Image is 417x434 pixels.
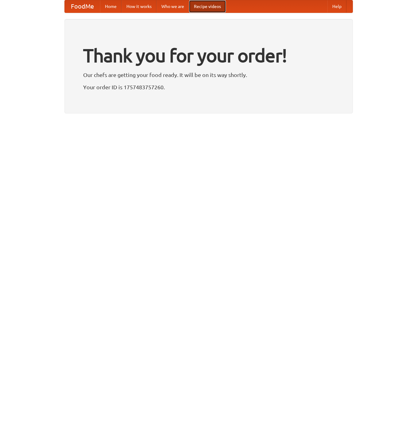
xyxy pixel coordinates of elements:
[83,41,334,70] h1: Thank you for your order!
[122,0,156,13] a: How it works
[189,0,226,13] a: Recipe videos
[156,0,189,13] a: Who we are
[83,70,334,79] p: Our chefs are getting your food ready. It will be on its way shortly.
[327,0,346,13] a: Help
[83,83,334,92] p: Your order ID is 1757483757260.
[65,0,100,13] a: FoodMe
[100,0,122,13] a: Home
